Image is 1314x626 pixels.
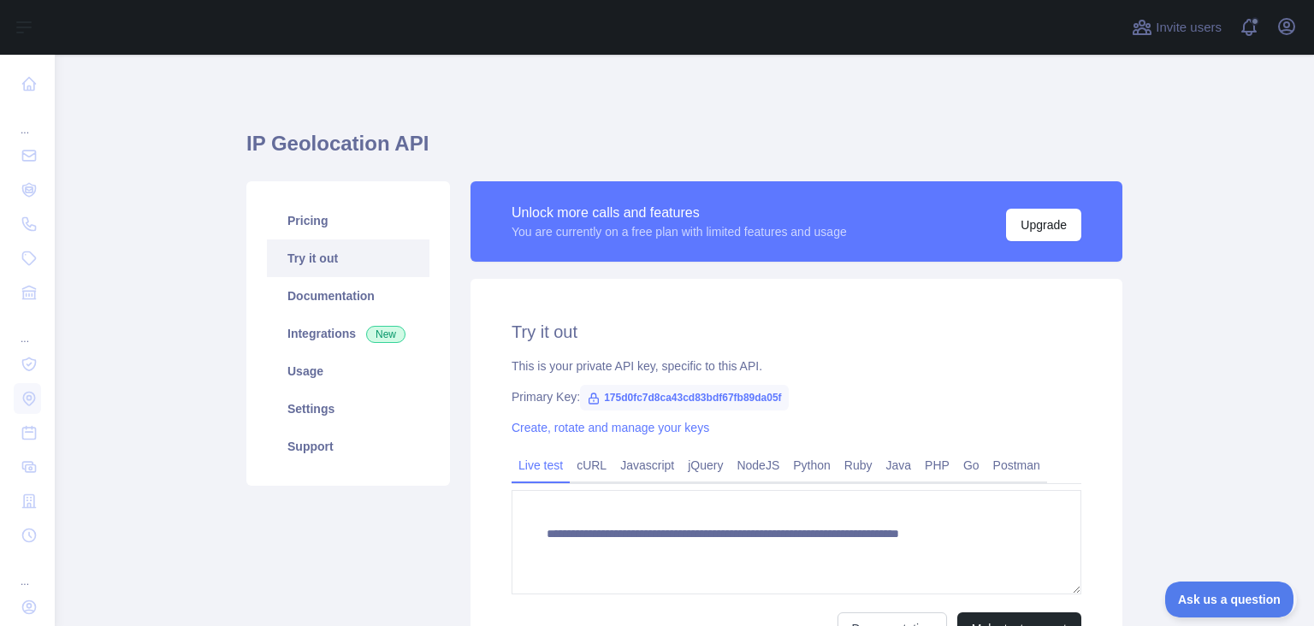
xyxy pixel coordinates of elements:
[1165,582,1297,617] iframe: Toggle Customer Support
[366,326,405,343] span: New
[246,130,1122,171] h1: IP Geolocation API
[730,452,786,479] a: NodeJS
[267,390,429,428] a: Settings
[838,452,879,479] a: Ruby
[267,428,429,465] a: Support
[512,357,1081,375] div: This is your private API key, specific to this API.
[512,203,847,223] div: Unlock more calls and features
[14,103,41,137] div: ...
[512,388,1081,405] div: Primary Key:
[786,452,838,479] a: Python
[512,320,1081,344] h2: Try it out
[570,452,613,479] a: cURL
[14,311,41,345] div: ...
[580,385,788,410] span: 175d0fc7d8ca43cd83bdf67fb89da05f
[613,452,681,479] a: Javascript
[267,202,429,239] a: Pricing
[512,452,570,479] a: Live test
[879,452,919,479] a: Java
[267,239,429,277] a: Try it out
[986,452,1047,479] a: Postman
[681,452,730,479] a: jQuery
[267,352,429,390] a: Usage
[512,223,847,240] div: You are currently on a free plan with limited features and usage
[918,452,956,479] a: PHP
[267,277,429,315] a: Documentation
[1156,18,1222,38] span: Invite users
[1006,209,1081,241] button: Upgrade
[14,554,41,588] div: ...
[512,421,709,434] a: Create, rotate and manage your keys
[1128,14,1225,41] button: Invite users
[267,315,429,352] a: Integrations New
[956,452,986,479] a: Go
